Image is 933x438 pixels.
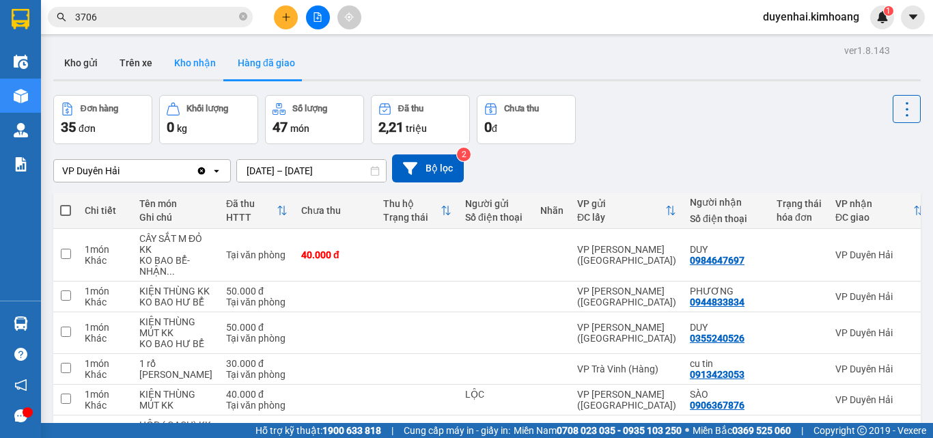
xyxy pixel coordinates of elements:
[376,193,458,229] th: Toggle SortBy
[835,394,924,405] div: VP Duyên Hải
[690,358,763,369] div: cu tin
[383,212,441,223] div: Trạng thái
[226,249,288,260] div: Tại văn phòng
[835,249,924,260] div: VP Duyên Hải
[732,425,791,436] strong: 0369 525 060
[85,255,126,266] div: Khác
[907,11,919,23] span: caret-down
[85,389,126,400] div: 1 món
[290,123,309,134] span: món
[540,205,563,216] div: Nhãn
[371,95,470,144] button: Đã thu2,21 triệu
[167,119,174,135] span: 0
[752,8,870,25] span: duyenhai.kimhoang
[404,423,510,438] span: Cung cấp máy in - giấy in:
[139,233,212,255] div: CÂY SẮT M ĐỎ KK
[227,46,306,79] button: Hàng đã giao
[391,423,393,438] span: |
[273,119,288,135] span: 47
[492,123,497,134] span: đ
[139,389,212,411] div: KIỆN THÙNG MÚT KK
[226,358,288,369] div: 30.000 đ
[465,389,527,400] div: LỘC
[196,165,207,176] svg: Clear value
[62,164,120,178] div: VP Duyên Hải
[186,104,228,113] div: Khối lượng
[281,12,291,22] span: plus
[139,316,212,338] div: KIỆN THÙNG MÚT KK
[226,286,288,297] div: 50.000 đ
[577,198,665,209] div: VP gửi
[835,291,924,302] div: VP Duyên Hải
[75,10,236,25] input: Tìm tên, số ĐT hoặc mã đơn
[53,46,109,79] button: Kho gửi
[690,213,763,224] div: Số điện thoại
[477,95,576,144] button: Chưa thu0đ
[828,193,931,229] th: Toggle SortBy
[61,119,76,135] span: 35
[139,286,212,297] div: KIỆN THÙNG KK
[53,95,152,144] button: Đơn hàng35đơn
[504,104,539,113] div: Chưa thu
[81,104,118,113] div: Đơn hàng
[337,5,361,29] button: aim
[79,123,96,134] span: đơn
[857,426,867,435] span: copyright
[378,119,404,135] span: 2,21
[801,423,803,438] span: |
[14,123,28,137] img: warehouse-icon
[14,409,27,422] span: message
[884,6,893,16] sup: 1
[139,198,212,209] div: Tên món
[835,327,924,338] div: VP Duyên Hải
[85,358,126,369] div: 1 món
[835,212,913,223] div: ĐC giao
[844,43,890,58] div: ver 1.8.143
[85,297,126,307] div: Khác
[167,266,175,277] span: ...
[85,322,126,333] div: 1 món
[577,286,676,307] div: VP [PERSON_NAME] ([GEOGRAPHIC_DATA])
[226,400,288,411] div: Tại văn phòng
[109,46,163,79] button: Trên xe
[685,428,689,433] span: ⚪️
[265,95,364,144] button: Số lượng47món
[693,423,791,438] span: Miền Bắc
[901,5,925,29] button: caret-down
[557,425,682,436] strong: 0708 023 035 - 0935 103 250
[139,420,212,430] div: HỘP ( GẠCH) KK
[690,297,744,307] div: 0944833834
[777,212,822,223] div: hóa đơn
[12,9,29,29] img: logo-vxr
[322,425,381,436] strong: 1900 633 818
[398,104,423,113] div: Đã thu
[392,154,464,182] button: Bộ lọc
[219,193,294,229] th: Toggle SortBy
[835,198,913,209] div: VP nhận
[163,46,227,79] button: Kho nhận
[121,164,122,178] input: Selected VP Duyên Hải.
[57,12,66,22] span: search
[301,205,370,216] div: Chưa thu
[139,297,212,307] div: KO BAO HƯ BỂ
[139,212,212,223] div: Ghi chú
[484,119,492,135] span: 0
[301,249,370,260] div: 40.000 đ
[406,123,427,134] span: triệu
[577,212,665,223] div: ĐC lấy
[226,198,277,209] div: Đã thu
[577,364,676,374] div: VP Trà Vinh (Hàng)
[274,5,298,29] button: plus
[226,369,288,380] div: Tại văn phòng
[457,148,471,161] sup: 2
[159,95,258,144] button: Khối lượng0kg
[226,297,288,307] div: Tại văn phòng
[577,244,676,266] div: VP [PERSON_NAME] ([GEOGRAPHIC_DATA])
[237,160,386,182] input: Select a date range.
[139,358,212,380] div: 1 rổ trắng kk
[255,423,381,438] span: Hỗ trợ kỹ thuật:
[690,333,744,344] div: 0355240526
[570,193,683,229] th: Toggle SortBy
[211,165,222,176] svg: open
[226,322,288,333] div: 50.000 đ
